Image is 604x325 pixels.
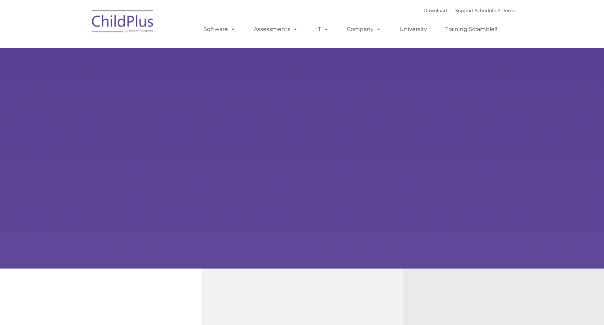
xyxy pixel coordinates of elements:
[475,8,516,13] a: Schedule A Demo
[340,22,388,36] a: Company
[393,22,434,36] a: University
[424,8,447,13] a: Download
[455,8,473,13] a: Support
[424,8,516,13] font: |
[309,22,335,36] a: IT
[197,22,242,36] a: Software
[247,22,305,36] a: Assessments
[438,22,504,36] a: Training Scramble!!
[88,6,157,40] img: ChildPlus by Procare Solutions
